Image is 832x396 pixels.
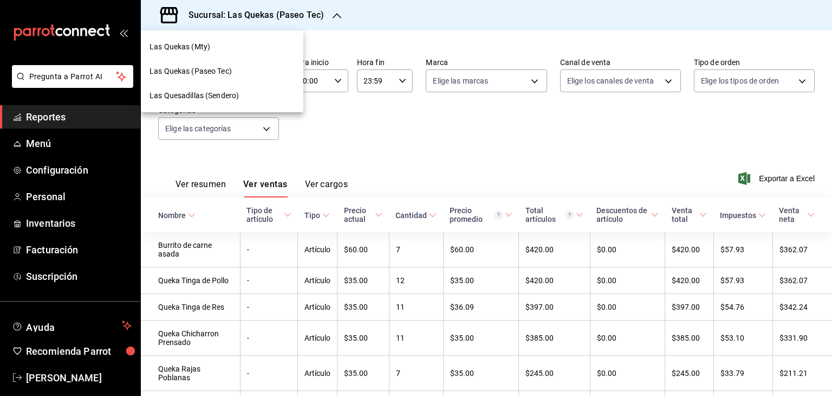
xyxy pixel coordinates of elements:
span: Las Quekas (Paseo Tec) [149,66,232,77]
span: Las Quesadillas (Sendero) [149,90,239,101]
div: Las Quesadillas (Sendero) [141,84,303,108]
div: Las Quekas (Mty) [141,35,303,59]
span: Las Quekas (Mty) [149,41,210,53]
div: Las Quekas (Paseo Tec) [141,59,303,84]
